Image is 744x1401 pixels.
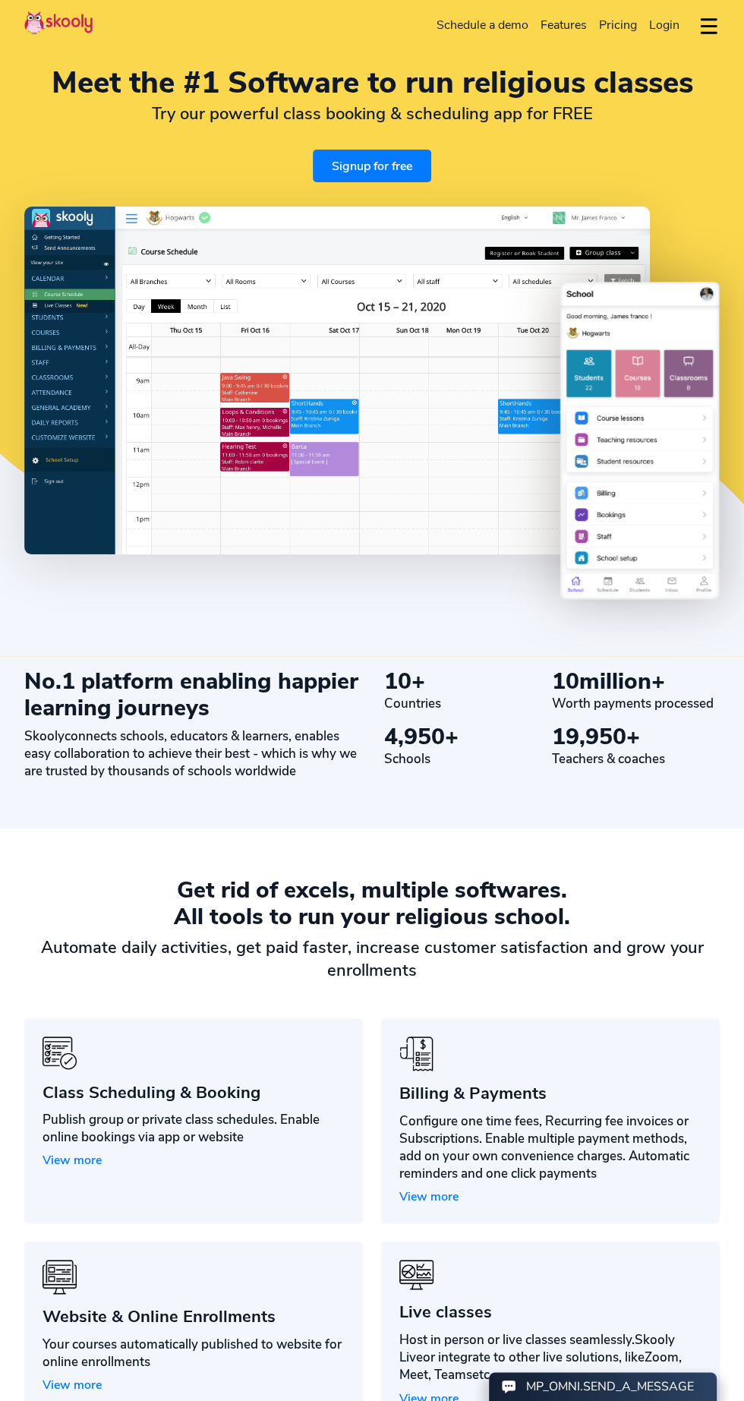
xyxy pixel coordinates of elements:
[560,279,720,601] img: Meet the #1 Software to run religious classes - Mobile
[384,668,552,695] div: +
[43,1260,77,1294] img: icon-benefits-4
[552,666,579,697] span: 10
[593,13,643,37] a: Pricing
[24,877,720,904] div: Get rid of excels, multiple softwares.
[399,1037,433,1071] img: icon-benefits-10
[384,666,411,697] span: 10
[43,1037,77,1070] img: icon-benefits-3
[43,1305,345,1328] div: Website & Online Enrollments
[643,13,686,37] a: Login
[24,936,720,982] div: Automate daily activities, get paid faster, increase customer satisfaction and grow your enrollments
[43,1111,345,1146] div: Publish group or private class schedules. Enable online bookings via app or website
[24,207,650,554] img: Meet the #1 Software to run religious classes - Desktop
[552,721,626,753] span: 19,950
[534,13,593,37] a: Features
[430,13,534,37] a: Schedule a demo
[399,1188,459,1205] span: View more
[24,904,720,930] div: All tools to run your religious school.
[399,1112,701,1182] div: Configure one time fees, Recurring fee invoices or Subscriptions. Enable multiple payment methods...
[43,1336,345,1371] div: Your courses automatically published to website for online enrollments
[24,1018,363,1223] a: icon-benefits-3Class Scheduling & BookingPublish group or private class schedules. Enable online ...
[24,727,65,745] span: Skooly
[552,695,720,712] div: Worth payments processed
[649,17,679,33] span: Login
[384,695,552,712] div: Countries
[552,668,720,695] div: million+
[599,17,637,33] span: Pricing
[384,721,445,753] span: 4,950
[24,11,93,35] img: Skooly
[43,1152,102,1169] span: View more
[24,727,360,780] div: connects schools, educators & learners, enables easy collaboration to achieve their best - which ...
[313,150,431,182] a: Signup for free
[24,668,360,721] div: No.1 platform enabling happier learning journeys
[698,9,720,44] button: dropdown menu
[381,1018,720,1223] a: icon-benefits-10Billing & PaymentsConfigure one time fees, Recurring fee invoices or Subscription...
[24,103,720,125] h2: Try our powerful class booking & scheduling app for FREE
[552,724,720,750] div: +
[384,724,552,750] div: +
[24,67,720,99] h1: Meet the #1 Software to run religious classes
[399,1082,701,1105] div: Billing & Payments
[384,750,552,768] div: Schools
[43,1081,345,1104] div: Class Scheduling & Booking
[399,1260,433,1289] img: icon-benefits-6
[43,1377,102,1393] span: View more
[552,750,720,768] div: Teachers & coaches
